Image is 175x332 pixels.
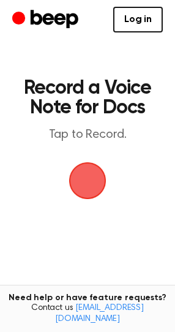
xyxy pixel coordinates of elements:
[7,303,168,325] span: Contact us
[69,162,106,199] img: Beep Logo
[12,8,81,32] a: Beep
[113,7,163,32] a: Log in
[55,304,144,323] a: [EMAIL_ADDRESS][DOMAIN_NAME]
[22,78,153,118] h1: Record a Voice Note for Docs
[22,127,153,143] p: Tap to Record.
